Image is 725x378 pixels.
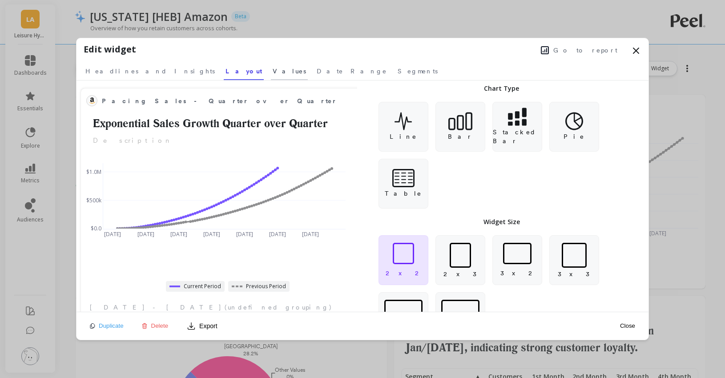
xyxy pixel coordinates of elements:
h2: Exponential Sales Growth Quarter over Quarter [86,115,369,132]
span: Duplicate [99,322,124,329]
p: Bar [448,132,472,141]
p: 2 x 3 [443,269,477,278]
p: Table [385,189,422,198]
p: Stacked Bar [493,128,542,145]
p: Pie [564,132,584,141]
h1: Edit widget [84,43,136,56]
span: Go to report [553,46,617,55]
img: api.amazon.svg [89,97,96,104]
span: Segments [398,67,438,76]
span: Pacing Sales - Quarter over Quarter [102,97,337,106]
span: (undefined grouping) [225,303,332,312]
span: Headlines and Insights [85,67,215,76]
img: duplicate icon [90,323,95,329]
button: Close [617,322,638,330]
span: [DATE] - [DATE] [90,303,222,312]
p: 3 x 2 [500,269,534,277]
span: Previous Period [246,283,286,290]
span: Pacing Sales - L30 Days [102,95,341,107]
p: 3 x 3 [558,269,590,278]
button: Delete [139,322,171,330]
span: Delete [151,322,169,329]
button: Go to report [538,44,620,56]
nav: Tabs [84,60,641,80]
button: Duplicate [87,322,126,330]
span: Values [273,67,306,76]
span: Current Period [184,283,221,290]
span: Layout [226,67,262,76]
p: Chart Type [484,84,519,93]
p: Description [86,136,369,146]
button: Export [183,319,221,333]
span: Date Range [317,67,387,76]
p: 2 x 2 [386,269,421,277]
p: Line [390,132,417,141]
p: Widget Size [483,217,520,226]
